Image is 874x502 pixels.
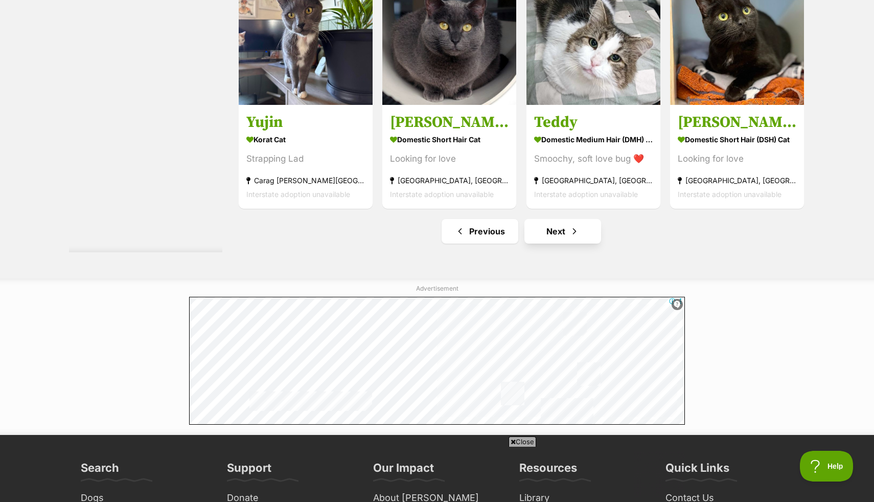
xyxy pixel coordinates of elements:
h3: Teddy [534,113,653,132]
span: Interstate adoption unavailable [678,190,781,199]
span: Interstate adoption unavailable [246,190,350,199]
div: Strapping Lad [246,152,365,166]
a: Yujin Korat Cat Strapping Lad Carag [PERSON_NAME][GEOGRAPHIC_DATA] Interstate adoption unavailable [239,105,373,209]
strong: Domestic Short Hair (DSH) Cat [678,132,796,147]
div: Smoochy, soft love bug ❤️ [534,152,653,166]
strong: Korat Cat [246,132,365,147]
strong: [GEOGRAPHIC_DATA], [GEOGRAPHIC_DATA] [678,173,796,187]
nav: Pagination [238,219,805,244]
strong: Domestic Medium Hair (DMH) Cat [534,132,653,147]
span: Interstate adoption unavailable [390,190,494,199]
strong: Domestic Short Hair Cat [390,132,509,147]
a: [PERSON_NAME] STA013366 Domestic Short Hair Cat Looking for love [GEOGRAPHIC_DATA], [GEOGRAPHIC_D... [382,105,516,209]
h3: Yujin [246,113,365,132]
span: Close [509,436,536,447]
a: Teddy Domestic Medium Hair (DMH) Cat Smoochy, soft love bug ❤️ [GEOGRAPHIC_DATA], [GEOGRAPHIC_DAT... [526,105,660,209]
a: Previous page [442,219,518,244]
h3: Quick Links [665,461,729,481]
strong: [GEOGRAPHIC_DATA], [GEOGRAPHIC_DATA] [534,173,653,187]
strong: Carag [PERSON_NAME][GEOGRAPHIC_DATA] [246,173,365,187]
h3: Search [81,461,119,481]
h3: [PERSON_NAME] [678,113,796,132]
strong: [GEOGRAPHIC_DATA], [GEOGRAPHIC_DATA] [390,173,509,187]
a: [PERSON_NAME] Domestic Short Hair (DSH) Cat Looking for love [GEOGRAPHIC_DATA], [GEOGRAPHIC_DATA]... [670,105,804,209]
iframe: Help Scout Beacon - Open [800,451,854,482]
span: Interstate adoption unavailable [534,190,638,199]
h3: [PERSON_NAME] STA013366 [390,113,509,132]
img: info.svg [673,300,682,309]
div: Looking for love [678,152,796,166]
div: Looking for love [390,152,509,166]
iframe: Advertisement [189,451,685,497]
a: Next page [524,219,601,244]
